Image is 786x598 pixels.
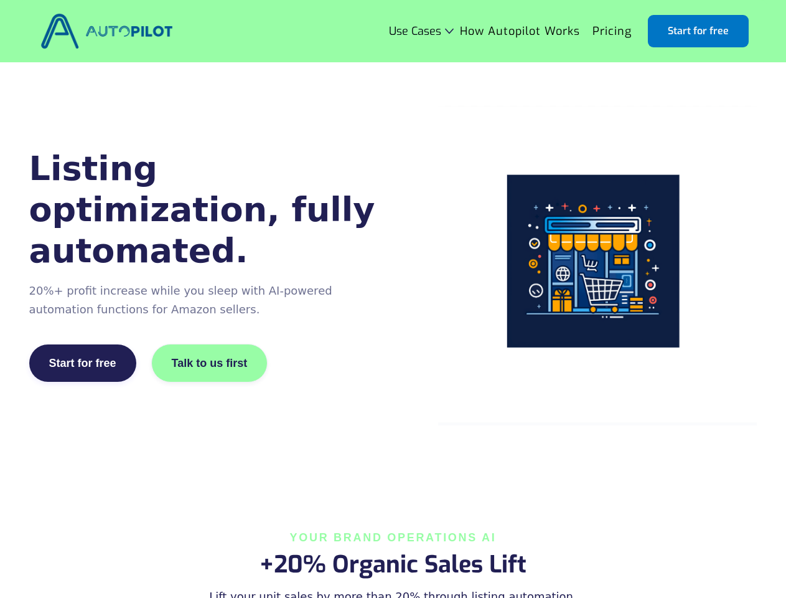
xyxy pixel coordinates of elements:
a: Start for free [648,15,749,47]
a: Talk to us first [151,344,268,382]
a: Start for free [29,344,136,382]
p: 20%+ profit increase while you sleep with AI-powered automation functions for Amazon sellers. [29,282,388,319]
a: Pricing [586,19,638,43]
div: Use Cases [389,25,454,37]
div: Talk to us first [172,357,248,369]
h1: Listing optimization, fully automated. [29,148,388,272]
h2: +20% Organic Sales Lift [207,549,580,580]
div: Your BRAND OPERATIONS AI [207,531,580,544]
img: Icon Rounded Chevron Dark - BRIX Templates [445,28,454,34]
a: How Autopilot Works [454,19,586,43]
div: Start for free [49,357,116,369]
div: Use Cases [389,25,441,37]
